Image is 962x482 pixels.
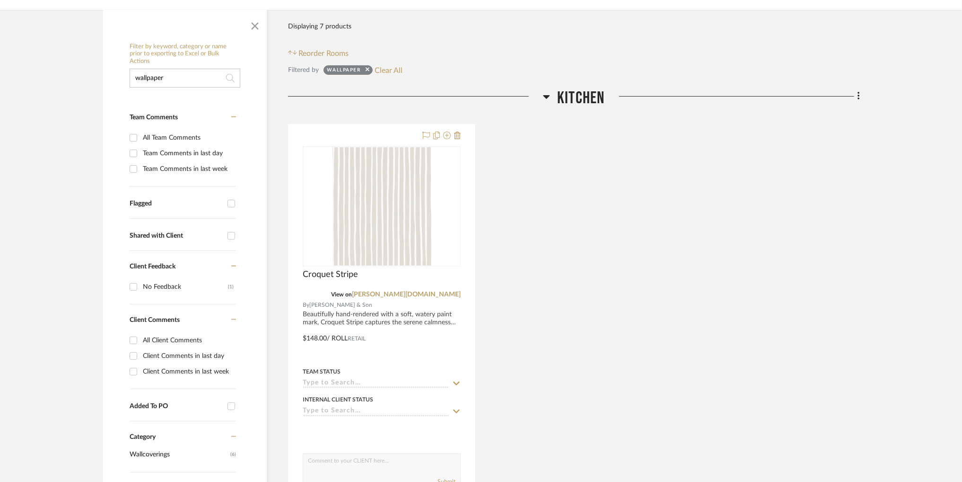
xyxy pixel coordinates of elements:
div: Shared with Client [130,232,223,240]
button: Clear All [375,64,403,76]
div: (1) [228,279,234,295]
span: Client Comments [130,317,180,323]
div: Internal Client Status [303,395,373,404]
input: Type to Search… [303,379,449,388]
div: All Team Comments [143,130,234,145]
div: Client Comments in last week [143,364,234,379]
h6: Filter by keyword, category or name prior to exporting to Excel or Bulk Actions [130,43,240,65]
span: View on [331,292,352,297]
img: Croquet Stripe [332,147,431,266]
span: Croquet Stripe [303,269,358,280]
div: Team Comments in last day [143,146,234,161]
div: Filtered by [288,65,319,75]
div: Team Comments in last week [143,161,234,177]
div: No Feedback [143,279,228,295]
span: By [303,301,309,310]
span: Wallcoverings [130,446,228,463]
span: Kitchen [557,88,604,108]
div: All Client Comments [143,333,234,348]
span: [PERSON_NAME] & Son [309,301,372,310]
input: Type to Search… [303,407,449,416]
input: Search within 7 results [130,69,240,88]
span: Team Comments [130,114,178,121]
button: Close [245,15,264,34]
div: Client Comments in last day [143,348,234,364]
div: Team Status [303,367,341,376]
span: Reorder Rooms [299,48,349,59]
span: Category [130,433,156,441]
span: (6) [230,447,236,462]
div: wallpaper [327,67,361,76]
span: Client Feedback [130,263,175,270]
a: [PERSON_NAME][DOMAIN_NAME] [352,291,461,298]
button: Reorder Rooms [288,48,349,59]
div: Flagged [130,200,223,208]
div: Displaying 7 products [288,17,351,36]
div: Added To PO [130,402,223,411]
